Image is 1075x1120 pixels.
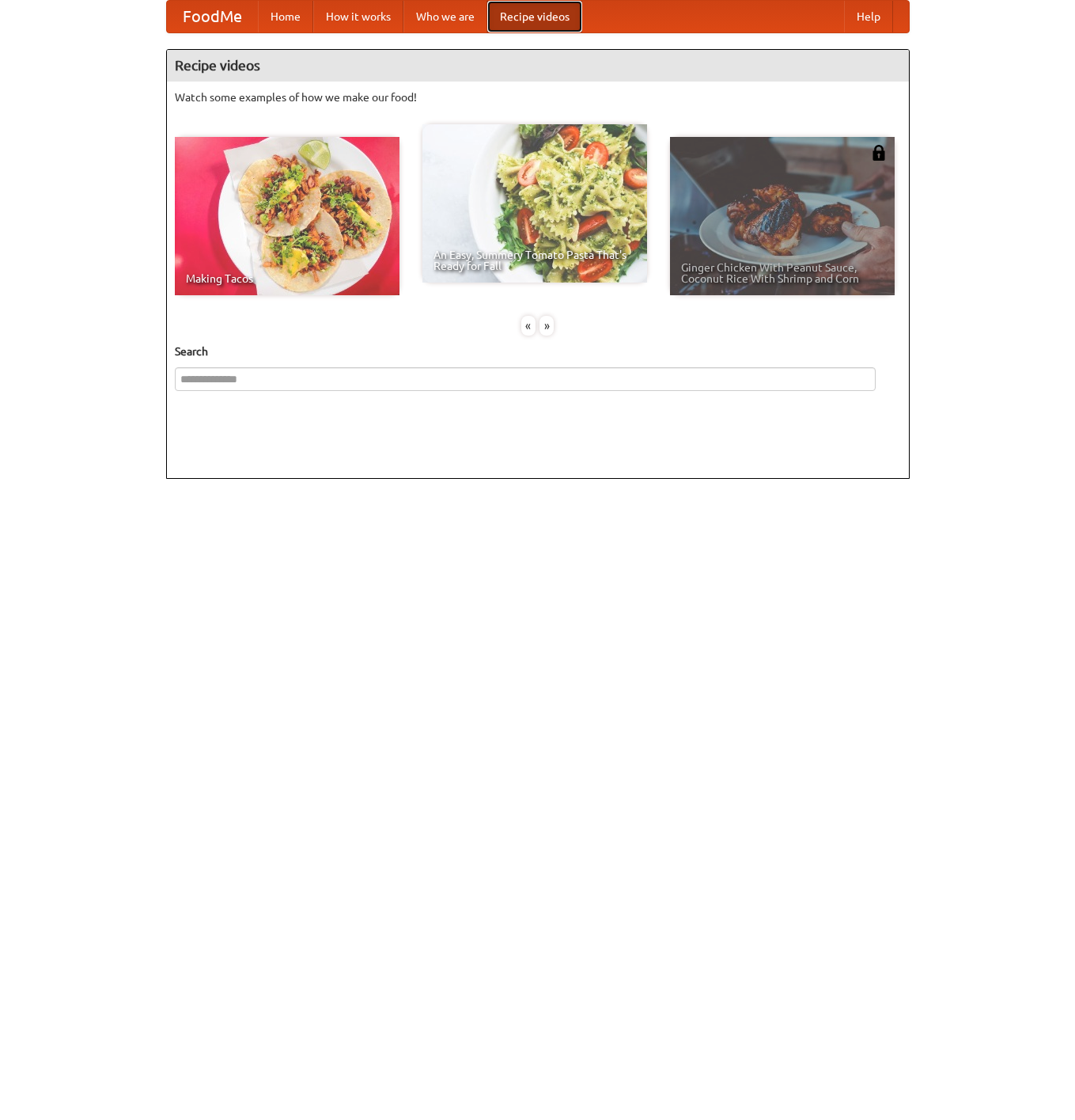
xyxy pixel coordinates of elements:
a: How it works [313,1,403,32]
a: An Easy, Summery Tomato Pasta That's Ready for Fall [422,124,647,283]
a: FoodMe [167,1,258,32]
h4: Recipe videos [167,50,909,82]
a: Who we are [403,1,487,32]
h5: Search [175,344,901,359]
p: Watch some examples of how we make our food! [175,89,901,105]
a: Making Tacos [175,137,399,295]
div: « [521,316,536,336]
img: 483408.png [871,145,887,161]
span: Making Tacos [186,273,388,284]
a: Home [258,1,313,32]
a: Recipe videos [487,1,582,32]
a: Help [844,1,893,32]
span: An Easy, Summery Tomato Pasta That's Ready for Fall [433,249,636,271]
div: » [539,316,554,336]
